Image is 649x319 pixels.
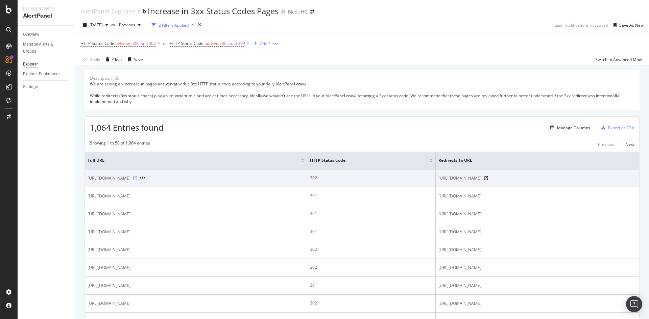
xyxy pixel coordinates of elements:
span: between [205,41,221,46]
span: vs [111,22,116,28]
div: Manage Alerts & Groups [23,41,64,55]
span: 300 and 303 [133,39,156,48]
button: Manage Columns [548,124,590,132]
div: Explorer [23,61,38,68]
div: or [163,41,167,46]
div: 302 [310,246,433,252]
div: arrow-right-arrow-left [310,9,314,14]
div: Save [134,57,143,62]
a: Explorer Bookmarks [23,71,70,78]
div: Description: [90,75,113,81]
div: 2 Filters Applied [159,22,189,28]
span: [URL][DOMAIN_NAME] [88,175,130,182]
button: Clear [103,54,122,65]
div: Open Intercom Messenger [626,296,642,312]
span: Redirects to URL [438,157,626,163]
a: Overview [23,31,70,38]
button: or [163,40,167,47]
button: View HTML Source [140,176,145,181]
span: [URL][DOMAIN_NAME] [88,246,130,253]
div: 302 [310,264,433,270]
div: Blade HQ [288,8,308,15]
div: Next [625,141,634,147]
div: Settings [23,83,38,90]
span: [URL][DOMAIN_NAME] [438,282,481,289]
button: Switch to Advanced Mode [593,54,644,65]
a: Explorer [23,61,70,68]
button: Apply [80,54,100,65]
span: 305 and 399 [222,39,245,48]
div: AlertPanel [23,12,69,20]
div: Showing 1 to 50 of 1,064 entries [90,140,150,148]
span: [URL][DOMAIN_NAME] [438,211,481,217]
span: [URL][DOMAIN_NAME] [88,229,130,235]
a: Visit Online Page [484,176,488,180]
button: [DATE] [80,20,111,30]
div: 301 [310,282,433,288]
div: 301 [310,193,433,199]
span: 1,064 Entries found [90,122,164,133]
span: HTTP Status Code [80,41,114,46]
div: Add Filter [260,41,278,47]
button: Save [125,54,143,65]
span: [URL][DOMAIN_NAME] [438,264,481,271]
div: Last modifications not saved [555,22,608,28]
a: Visit Online Page [133,176,137,180]
span: [URL][DOMAIN_NAME] [88,282,130,289]
span: 2025 Sep. 12th [90,22,103,28]
div: Manage Columns [557,125,590,131]
a: AlertPanel Explorer [80,7,135,15]
div: Overview [23,31,39,38]
span: [URL][DOMAIN_NAME] [88,193,130,200]
div: 302 [310,175,433,181]
a: Settings [23,83,70,90]
button: Next [625,140,634,148]
div: Switch to Advanced Mode [595,57,644,62]
a: Manage Alerts & Groups [23,41,70,55]
div: Explorer Bookmarks [23,71,59,78]
button: Save As New [611,20,644,30]
div: 301 [310,211,433,217]
div: times [197,22,202,28]
div: 302 [310,300,433,306]
span: Previous [116,22,135,28]
span: [URL][DOMAIN_NAME] [438,246,481,253]
div: Clear [112,57,122,62]
span: between [115,41,131,46]
span: [URL][DOMAIN_NAME] [438,300,481,307]
button: Previous [116,20,143,30]
div: Apply [90,57,100,62]
span: HTTP Status Code [310,157,419,163]
div: Export as CSV [608,125,634,131]
span: [URL][DOMAIN_NAME] [88,264,130,271]
span: [URL][DOMAIN_NAME] [438,229,481,235]
button: 2 Filters Applied [149,20,197,30]
span: HTTP Status Code [170,41,203,46]
button: Previous [598,140,614,148]
div: Increase in 3xx Status Codes Pages [148,5,279,17]
div: Previous [598,141,614,147]
span: Full URL [88,157,291,163]
button: Add Filter [251,39,278,48]
button: Export as CSV [599,122,634,133]
div: 301 [310,229,433,235]
span: [URL][DOMAIN_NAME] [88,300,130,307]
div: We are seeing an increase in pages answering with a 3xx HTTP status code according to your daily ... [90,81,634,104]
span: [URL][DOMAIN_NAME] [438,193,481,200]
span: [URL][DOMAIN_NAME] [438,175,481,182]
span: [URL][DOMAIN_NAME] [88,211,130,217]
div: Save As New [619,22,644,28]
div: Intelligence [23,5,69,12]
